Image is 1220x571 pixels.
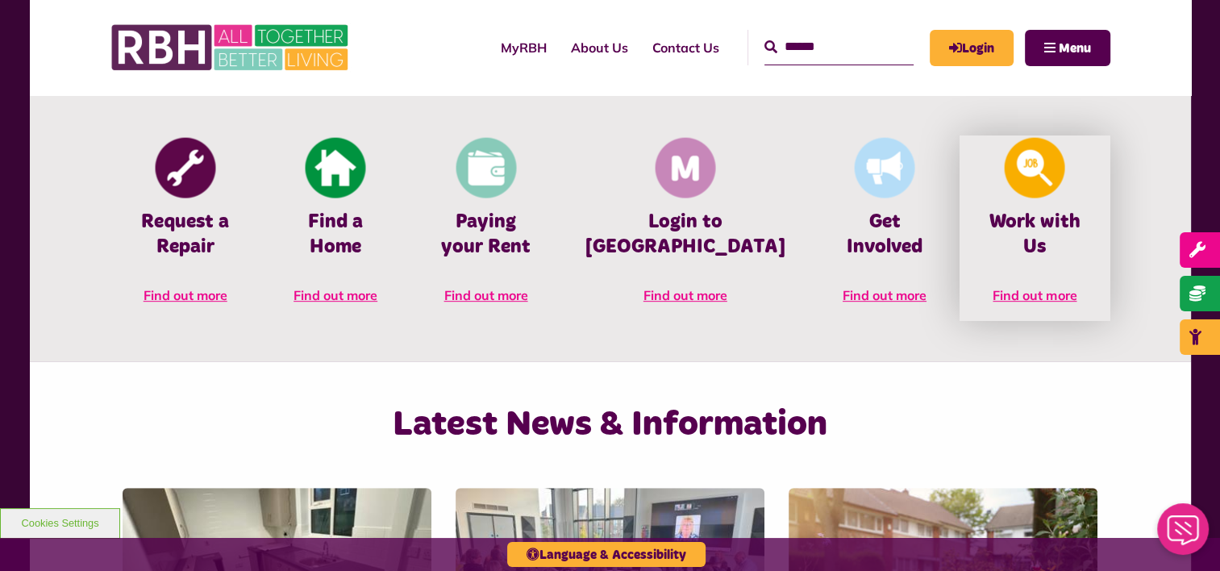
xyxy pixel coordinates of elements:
a: Pay Rent Paying your Rent Find out more [410,135,560,321]
span: Find out more [843,287,926,303]
a: Contact Us [640,26,731,69]
img: RBH [110,16,352,79]
span: Find out more [643,287,727,303]
h4: Request a Repair [135,210,236,260]
input: Search [764,30,914,65]
h4: Find a Home [285,210,386,260]
h4: Get Involved [834,210,935,260]
a: Looking For A Job Work with Us Find out more [960,135,1110,321]
a: Get Involved Get Involved Find out more [810,135,960,321]
iframe: Netcall Web Assistant for live chat [1147,498,1220,571]
img: Looking For A Job [1005,138,1065,198]
a: About Us [559,26,640,69]
img: Get Involved [854,138,914,198]
h4: Work with Us [984,210,1085,260]
span: Menu [1059,42,1091,55]
a: MyRBH [489,26,559,69]
a: MyRBH [930,30,1014,66]
a: Find A Home Find a Home Find out more [260,135,410,321]
a: Report Repair Request a Repair Find out more [110,135,260,321]
h4: Login to [GEOGRAPHIC_DATA] [585,210,785,260]
h2: Latest News & Information [277,402,943,448]
img: Membership And Mutuality [655,138,715,198]
span: Find out more [444,287,528,303]
a: Membership And Mutuality Login to [GEOGRAPHIC_DATA] Find out more [561,135,810,321]
span: Find out more [993,287,1076,303]
button: Navigation [1025,30,1110,66]
img: Report Repair [155,138,215,198]
img: Find A Home [306,138,366,198]
span: Find out more [294,287,377,303]
h4: Paying your Rent [435,210,536,260]
span: Find out more [144,287,227,303]
img: Pay Rent [456,138,516,198]
button: Language & Accessibility [507,542,706,567]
